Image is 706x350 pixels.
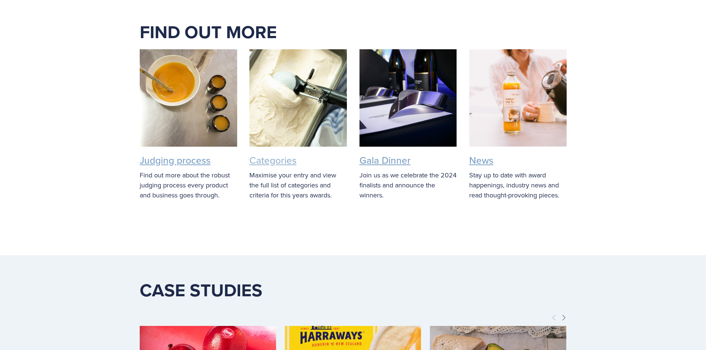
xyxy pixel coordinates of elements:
a: News [469,153,493,167]
h1: FIND OUT MORE [140,21,567,43]
a: Categories [249,153,296,167]
p: Join us as we celebrate the 2024 finalists and announce the winners. [359,170,457,200]
p: Find out more about the robust judging process every product and business goes through. [140,170,237,200]
p: Maximise your entry and view the full list of categories and criteria for this years awards. [249,170,347,200]
h1: Case STudies [140,279,567,301]
p: Stay up to date with award happenings, industry news and read thought-provoking pieces. [469,170,567,200]
span: Next [561,314,567,320]
a: Judging process [140,153,211,167]
span: Previous [551,314,557,320]
a: Gala Dinner [359,153,411,167]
